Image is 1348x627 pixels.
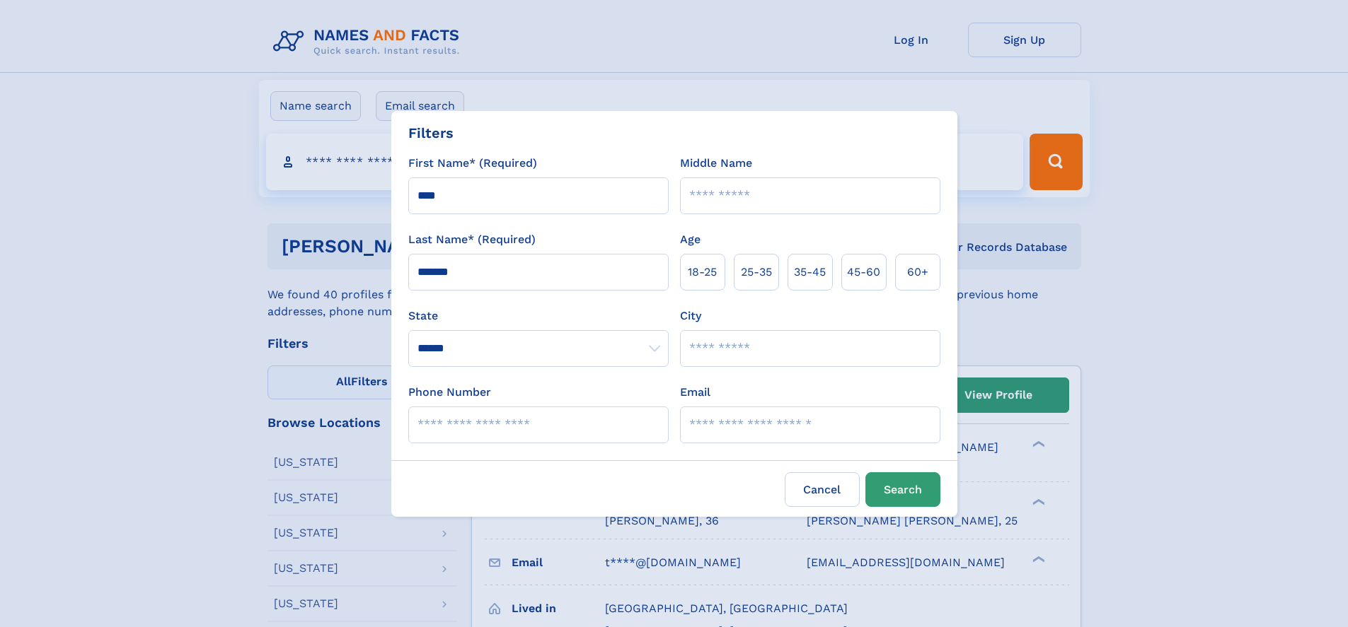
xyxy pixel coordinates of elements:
[847,264,880,281] span: 45‑60
[907,264,928,281] span: 60+
[794,264,826,281] span: 35‑45
[408,231,536,248] label: Last Name* (Required)
[865,472,940,507] button: Search
[408,384,491,401] label: Phone Number
[408,122,454,143] div: Filters
[408,307,669,324] label: State
[680,307,701,324] label: City
[741,264,772,281] span: 25‑35
[680,155,752,172] label: Middle Name
[680,384,710,401] label: Email
[688,264,717,281] span: 18‑25
[785,472,860,507] label: Cancel
[408,155,537,172] label: First Name* (Required)
[680,231,701,248] label: Age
